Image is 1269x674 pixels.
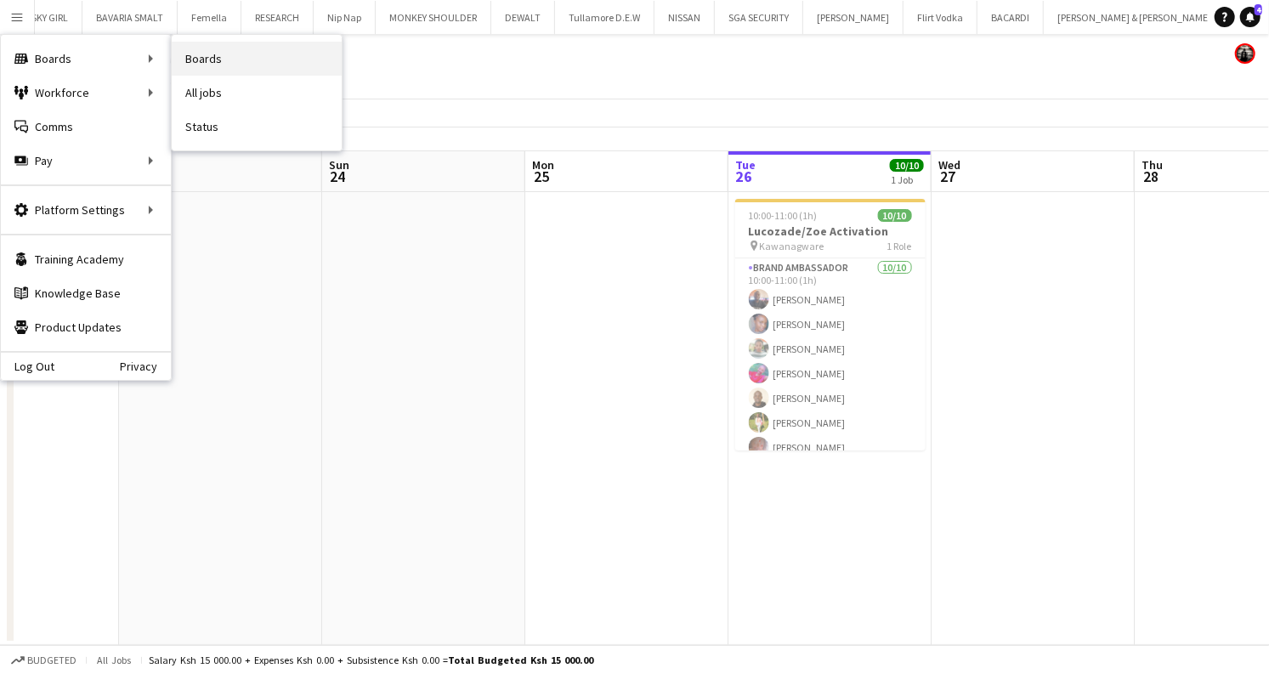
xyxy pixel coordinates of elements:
[733,167,756,186] span: 26
[890,159,924,172] span: 10/10
[172,76,342,110] a: All jobs
[27,654,76,666] span: Budgeted
[172,110,342,144] a: Status
[18,1,82,34] button: SKY GIRL
[241,1,314,34] button: RESEARCH
[314,1,376,34] button: Nip Nap
[326,167,349,186] span: 24
[149,654,593,666] div: Salary Ksh 15 000.00 + Expenses Ksh 0.00 + Subsistence Ksh 0.00 =
[977,1,1044,34] button: BACARDI
[936,167,960,186] span: 27
[1139,167,1163,186] span: 28
[938,157,960,173] span: Wed
[1,110,171,144] a: Comms
[178,1,241,34] button: Femella
[1235,43,1255,64] app-user-avatar: simon yonni
[1240,7,1261,27] a: 4
[760,240,824,252] span: Kawanagware
[735,224,926,239] h3: Lucozade/Zoe Activation
[491,1,555,34] button: DEWALT
[1255,4,1262,15] span: 4
[82,1,178,34] button: BAVARIA SMALT
[1,360,54,373] a: Log Out
[448,654,593,666] span: Total Budgeted Ksh 15 000.00
[1,76,171,110] div: Workforce
[735,199,926,450] app-job-card: 10:00-11:00 (1h)10/10Lucozade/Zoe Activation Kawanagware1 RoleBrand Ambassador10/1010:00-11:00 (1...
[1,276,171,310] a: Knowledge Base
[555,1,654,34] button: Tullamore D.E.W
[803,1,904,34] button: [PERSON_NAME]
[8,651,79,670] button: Budgeted
[1,310,171,344] a: Product Updates
[172,42,342,76] a: Boards
[93,654,134,666] span: All jobs
[1044,1,1226,34] button: [PERSON_NAME] & [PERSON_NAME]
[1,144,171,178] div: Pay
[120,360,171,373] a: Privacy
[1,193,171,227] div: Platform Settings
[749,209,818,222] span: 10:00-11:00 (1h)
[329,157,349,173] span: Sun
[878,209,912,222] span: 10/10
[715,1,803,34] button: SGA SECURITY
[735,258,926,538] app-card-role: Brand Ambassador10/1010:00-11:00 (1h)[PERSON_NAME][PERSON_NAME][PERSON_NAME][PERSON_NAME][PERSON_...
[891,173,923,186] div: 1 Job
[887,240,912,252] span: 1 Role
[1,42,171,76] div: Boards
[376,1,491,34] button: MONKEY SHOULDER
[530,167,554,186] span: 25
[735,157,756,173] span: Tue
[1142,157,1163,173] span: Thu
[904,1,977,34] button: Flirt Vodka
[1,242,171,276] a: Training Academy
[532,157,554,173] span: Mon
[654,1,715,34] button: NISSAN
